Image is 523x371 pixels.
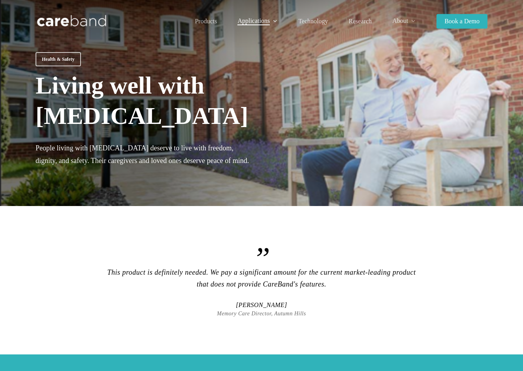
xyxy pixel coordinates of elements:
[103,243,420,274] span: ”
[195,18,217,24] a: Products
[237,17,270,24] span: Applications
[217,301,306,309] span: [PERSON_NAME]
[36,142,254,178] p: People living with [MEDICAL_DATA] deserve to live with freedom, dignity, and safety. Their caregi...
[36,72,248,129] span: Living well with [MEDICAL_DATA]
[217,309,306,318] span: Memory Care Director, Autumn Hills
[103,243,420,301] p: This product is definitely needed. We pay a significant amount for the current market-leading pro...
[444,18,480,24] span: Book a Demo
[237,18,278,24] a: Applications
[392,18,416,24] a: About
[436,18,487,24] a: Book a Demo
[348,18,372,24] a: Research
[392,17,408,24] span: About
[298,18,328,24] a: Technology
[36,52,81,66] a: Health & Safety
[42,55,75,63] span: Health & Safety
